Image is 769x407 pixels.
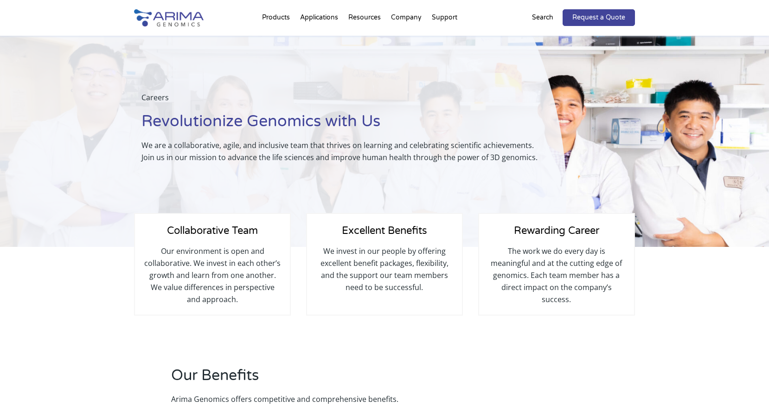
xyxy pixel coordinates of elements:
[488,245,625,305] p: The work we do every day is meaningful and at the cutting edge of genomics. Each team member has ...
[171,393,503,405] p: Arima Genomics offers competitive and comprehensive benefits.
[532,12,553,24] p: Search
[144,245,281,305] p: Our environment is open and collaborative. We invest in each other’s growth and learn from one an...
[141,139,543,163] p: We are a collaborative, agile, and inclusive team that thrives on learning and celebrating scient...
[141,91,543,111] p: Careers
[171,365,503,393] h2: Our Benefits
[316,245,453,293] p: We invest in our people by offering excellent benefit packages, flexibility, and the support our ...
[167,225,258,237] span: Collaborative Team
[514,225,599,237] span: Rewarding Career
[141,111,543,139] h1: Revolutionize Genomics with Us
[342,225,427,237] span: Excellent Benefits
[563,9,635,26] a: Request a Quote
[134,9,204,26] img: Arima-Genomics-logo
